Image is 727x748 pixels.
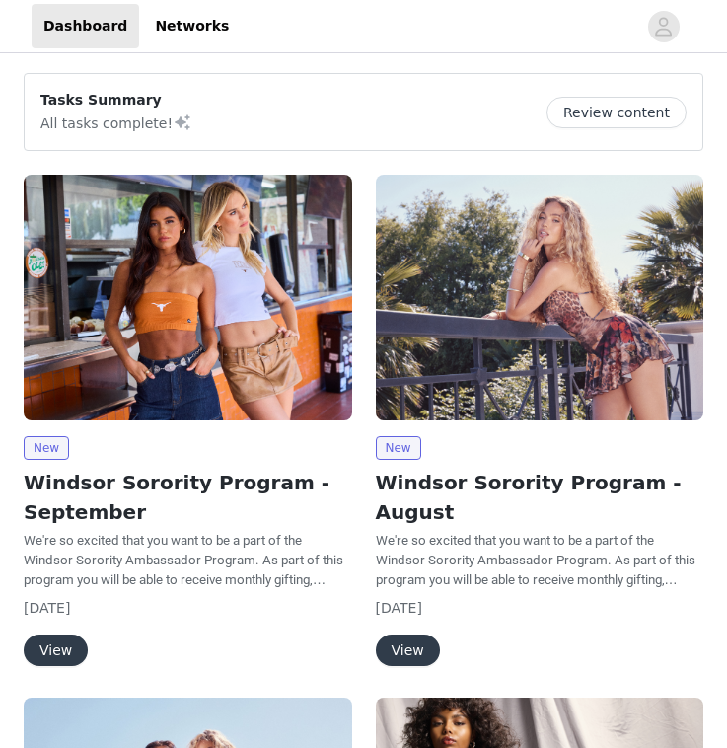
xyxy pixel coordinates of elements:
h2: Windsor Sorority Program - September [24,468,352,527]
button: View [24,635,88,666]
button: View [376,635,440,666]
p: Tasks Summary [40,90,192,111]
span: New [376,436,421,460]
h2: Windsor Sorority Program - August [376,468,704,527]
span: New [24,436,69,460]
span: We're so excited that you want to be a part of the Windsor Sorority Ambassador Program. As part o... [24,533,343,607]
p: All tasks complete! [40,111,192,134]
img: Windsor [24,175,352,420]
div: avatar [654,11,673,42]
a: View [24,643,88,658]
span: We're so excited that you want to be a part of the Windsor Sorority Ambassador Program. As part o... [376,533,695,607]
a: View [376,643,440,658]
span: [DATE] [376,600,422,616]
img: Windsor [376,175,704,420]
a: Dashboard [32,4,139,48]
span: [DATE] [24,600,70,616]
a: Networks [143,4,241,48]
button: Review content [546,97,687,128]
